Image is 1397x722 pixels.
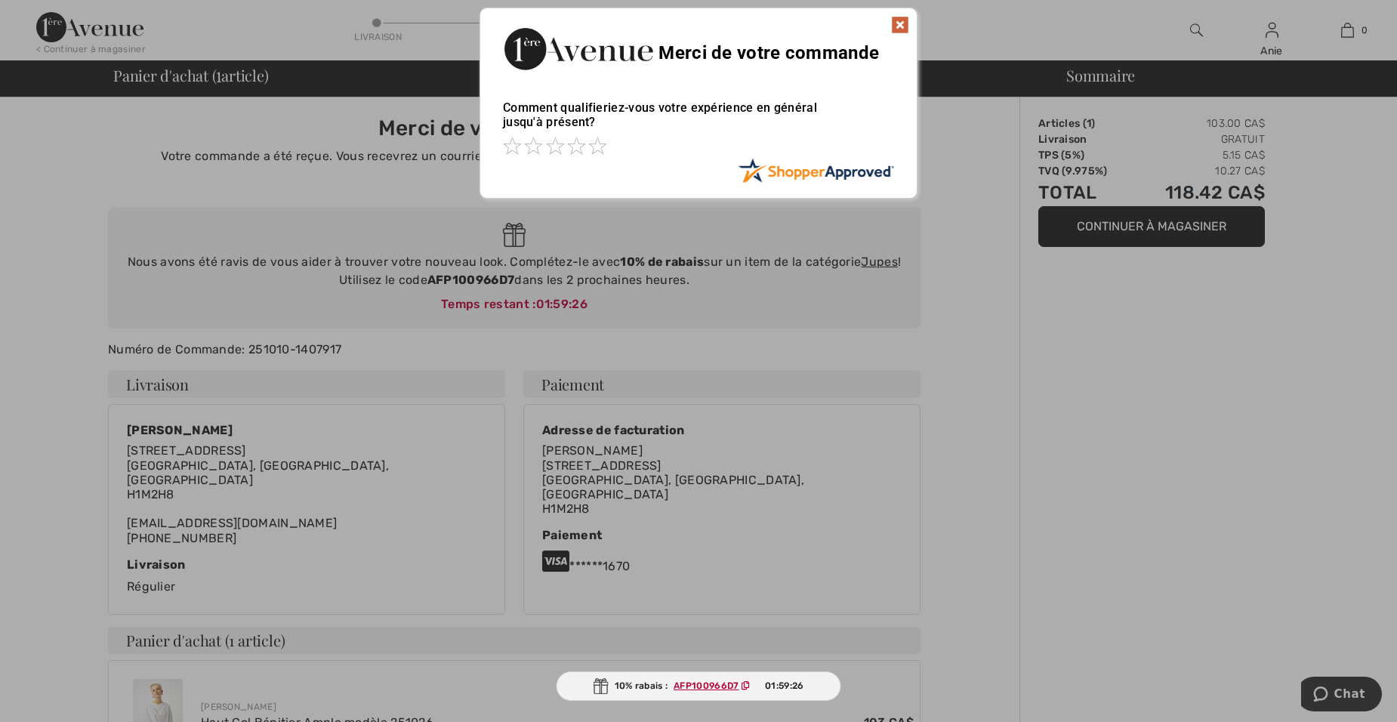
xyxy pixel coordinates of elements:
img: Gift.svg [594,678,609,694]
img: Merci de votre commande [503,23,654,74]
div: 10% rabais : [557,671,841,701]
ins: AFP100966D7 [674,680,739,691]
span: Chat [33,11,64,24]
div: Comment qualifieriez-vous votre expérience en général jusqu'à présent? [503,85,894,158]
span: 01:59:26 [765,679,803,693]
img: x [891,16,909,34]
span: Merci de votre commande [658,42,879,63]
